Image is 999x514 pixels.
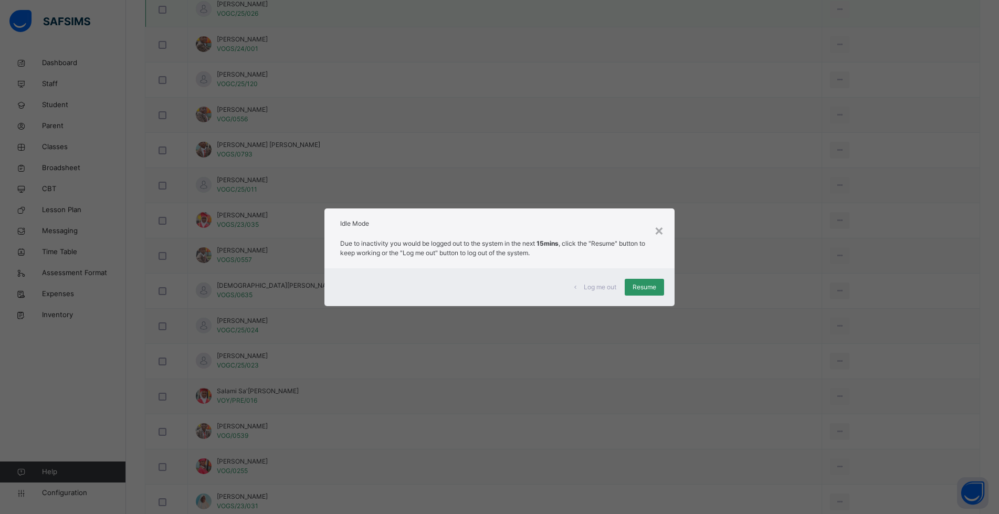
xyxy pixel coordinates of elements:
[340,219,658,228] h2: Idle Mode
[633,282,656,292] span: Resume
[340,239,658,258] p: Due to inactivity you would be logged out to the system in the next , click the "Resume" button t...
[654,219,664,241] div: ×
[584,282,616,292] span: Log me out
[537,239,559,247] strong: 15mins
